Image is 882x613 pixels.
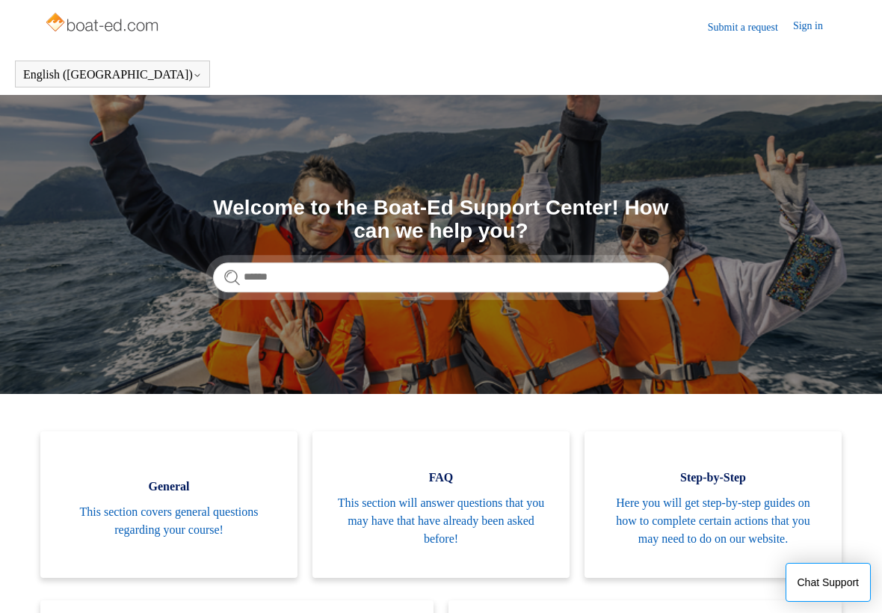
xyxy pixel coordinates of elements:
img: Boat-Ed Help Center home page [44,9,163,39]
span: This section covers general questions regarding your course! [63,503,275,539]
a: Step-by-Step Here you will get step-by-step guides on how to complete certain actions that you ma... [585,431,842,578]
span: General [63,478,275,496]
a: Submit a request [708,19,793,35]
a: General This section covers general questions regarding your course! [40,431,297,578]
span: Here you will get step-by-step guides on how to complete certain actions that you may need to do ... [607,494,819,548]
button: Chat Support [786,563,872,602]
span: Step-by-Step [607,469,819,487]
h1: Welcome to the Boat-Ed Support Center! How can we help you? [213,197,669,243]
button: English ([GEOGRAPHIC_DATA]) [23,68,202,81]
span: FAQ [335,469,547,487]
span: This section will answer questions that you may have that have already been asked before! [335,494,547,548]
input: Search [213,262,669,292]
a: FAQ This section will answer questions that you may have that have already been asked before! [312,431,570,578]
a: Sign in [793,18,838,36]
